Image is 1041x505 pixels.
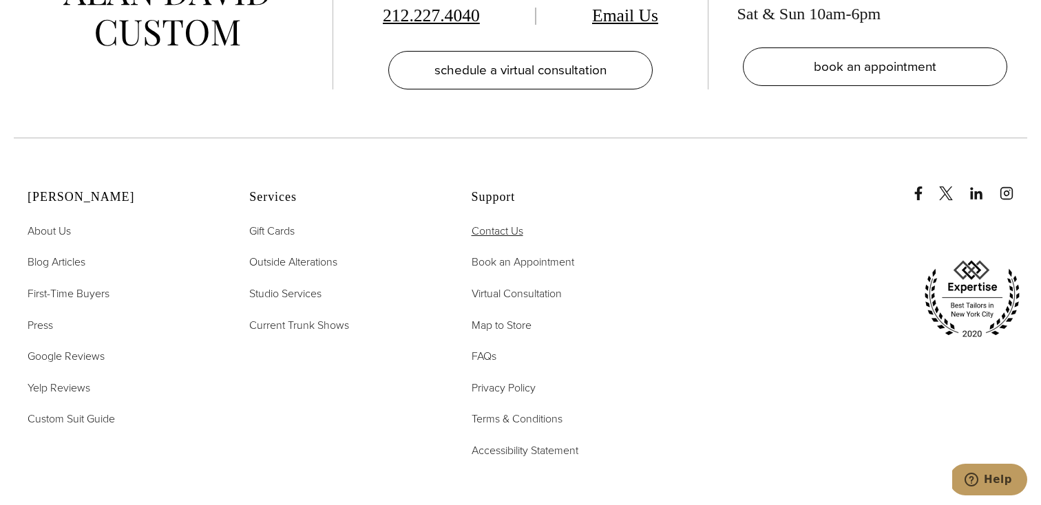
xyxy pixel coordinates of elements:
[249,222,437,334] nav: Services Footer Nav
[472,317,532,333] span: Map to Store
[472,410,562,428] a: Terms & Conditions
[912,173,936,200] a: Facebook
[28,254,85,270] span: Blog Articles
[969,173,997,200] a: linkedin
[939,173,967,200] a: x/twitter
[28,222,71,240] a: About Us
[28,379,90,397] a: Yelp Reviews
[592,6,658,25] a: Email Us
[249,190,437,205] h2: Services
[28,411,115,427] span: Custom Suit Guide
[249,222,295,240] a: Gift Cards
[917,255,1027,343] img: expertise, best tailors in new york city 2020
[1000,173,1027,200] a: instagram
[743,47,1007,86] a: book an appointment
[28,190,215,205] h2: [PERSON_NAME]
[28,348,105,364] span: Google Reviews
[28,410,115,428] a: Custom Suit Guide
[249,223,295,239] span: Gift Cards
[388,51,653,89] a: schedule a virtual consultation
[472,316,532,334] a: Map to Store
[472,222,659,460] nav: Support Footer Nav
[472,190,659,205] h2: Support
[472,223,523,239] span: Contact Us
[472,285,562,303] a: Virtual Consultation
[249,316,349,334] a: Current Trunk Shows
[28,286,109,301] span: First-Time Buyers
[249,285,322,303] a: Studio Services
[472,411,562,427] span: Terms & Conditions
[434,60,607,80] span: schedule a virtual consultation
[28,347,105,365] a: Google Reviews
[28,380,90,396] span: Yelp Reviews
[249,253,337,271] a: Outside Alterations
[28,222,215,428] nav: Alan David Footer Nav
[472,380,536,396] span: Privacy Policy
[814,56,936,76] span: book an appointment
[952,464,1027,498] iframe: Opens a widget where you can chat to one of our agents
[472,253,574,271] a: Book an Appointment
[472,442,578,460] a: Accessibility Statement
[472,348,496,364] span: FAQs
[472,222,523,240] a: Contact Us
[472,254,574,270] span: Book an Appointment
[28,253,85,271] a: Blog Articles
[472,379,536,397] a: Privacy Policy
[28,285,109,303] a: First-Time Buyers
[28,223,71,239] span: About Us
[28,316,53,334] a: Press
[472,347,496,365] a: FAQs
[249,286,322,301] span: Studio Services
[28,317,53,333] span: Press
[383,6,480,25] a: 212.227.4040
[249,317,349,333] span: Current Trunk Shows
[472,442,578,458] span: Accessibility Statement
[472,286,562,301] span: Virtual Consultation
[249,254,337,270] span: Outside Alterations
